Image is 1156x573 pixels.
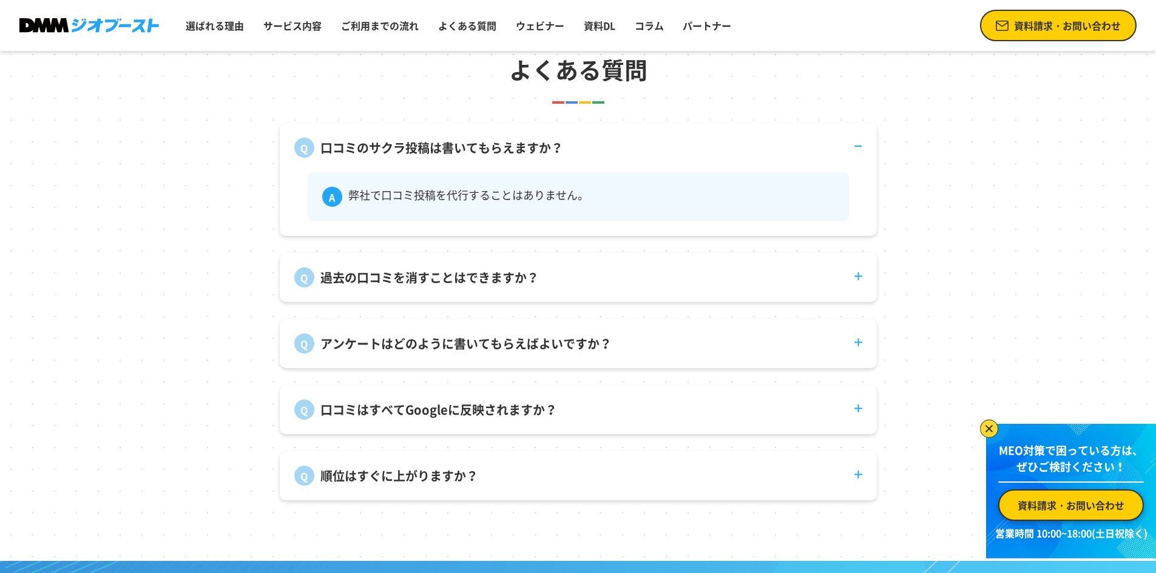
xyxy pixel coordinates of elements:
[348,187,589,207] p: 弊社で口コミ投稿を代行することはありません。
[320,401,557,419] p: 口コミはすべてGoogleに反映されますか？
[1014,18,1121,33] span: 資料請求・お問い合わせ
[181,13,249,38] a: 選ばれる理由
[511,13,569,38] a: ウェビナー
[678,13,736,38] a: パートナー
[320,467,478,485] p: 順位はすぐに上がりますか？
[998,442,1144,483] p: MEO対策で困っている方は、 ぜひご検討ください！
[320,269,539,287] p: 過去の口コミを消すことはできますか？
[336,13,424,38] a: ご利用までの流れ
[998,489,1144,521] a: 資料請求・お問い合わせ
[433,13,501,38] a: よくある質問
[980,420,998,438] img: バナーを閉じる
[19,18,159,33] img: DMMジオブースト
[259,13,326,38] a: サービス内容
[1018,498,1124,512] span: 資料請求・お問い合わせ
[980,10,1137,41] a: 資料請求・お問い合わせ
[993,526,1149,540] p: 営業時間 10:00~18:00(土日祝除く)
[579,13,620,38] a: 資料DL
[320,139,563,157] p: 口コミのサクラ投稿は書いてもらえますか？
[320,335,612,353] p: アンケートはどのように書いてもらえばよいですか？
[630,13,669,38] a: コラム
